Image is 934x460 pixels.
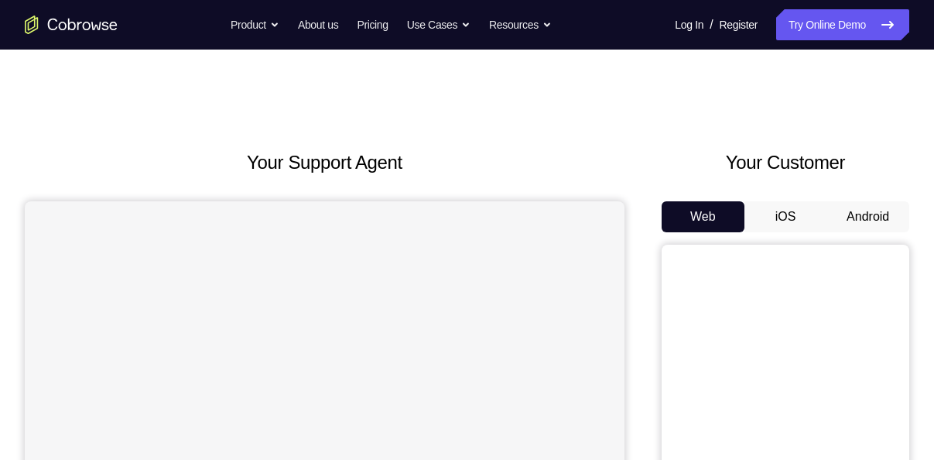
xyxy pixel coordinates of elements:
button: Product [231,9,279,40]
span: / [710,15,713,34]
a: Register [720,9,758,40]
h2: Your Customer [662,149,909,177]
button: Android [826,201,909,232]
button: Web [662,201,744,232]
button: Resources [489,9,552,40]
a: About us [298,9,338,40]
a: Pricing [357,9,388,40]
button: Use Cases [407,9,470,40]
button: iOS [744,201,827,232]
h2: Your Support Agent [25,149,624,177]
a: Try Online Demo [776,9,909,40]
a: Log In [675,9,703,40]
a: Go to the home page [25,15,118,34]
